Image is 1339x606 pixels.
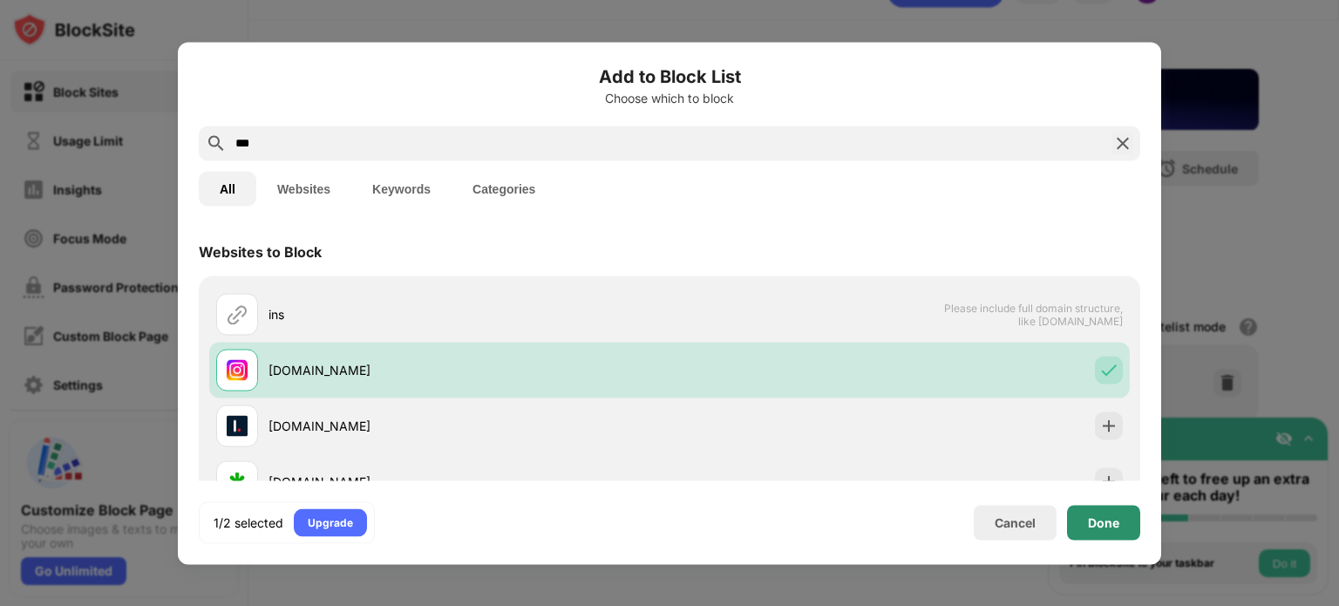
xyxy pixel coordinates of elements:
[268,417,669,435] div: [DOMAIN_NAME]
[227,471,248,492] img: favicons
[199,242,322,260] div: Websites to Block
[227,303,248,324] img: url.svg
[199,63,1140,89] h6: Add to Block List
[308,514,353,531] div: Upgrade
[268,305,669,323] div: ins
[227,415,248,436] img: favicons
[268,361,669,379] div: [DOMAIN_NAME]
[452,171,556,206] button: Categories
[227,359,248,380] img: favicons
[351,171,452,206] button: Keywords
[206,133,227,153] img: search.svg
[214,514,283,531] div: 1/2 selected
[943,301,1123,327] span: Please include full domain structure, like [DOMAIN_NAME]
[1088,515,1119,529] div: Done
[995,515,1036,530] div: Cancel
[256,171,351,206] button: Websites
[1112,133,1133,153] img: search-close
[268,473,669,491] div: [DOMAIN_NAME]
[199,171,256,206] button: All
[199,91,1140,105] div: Choose which to block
